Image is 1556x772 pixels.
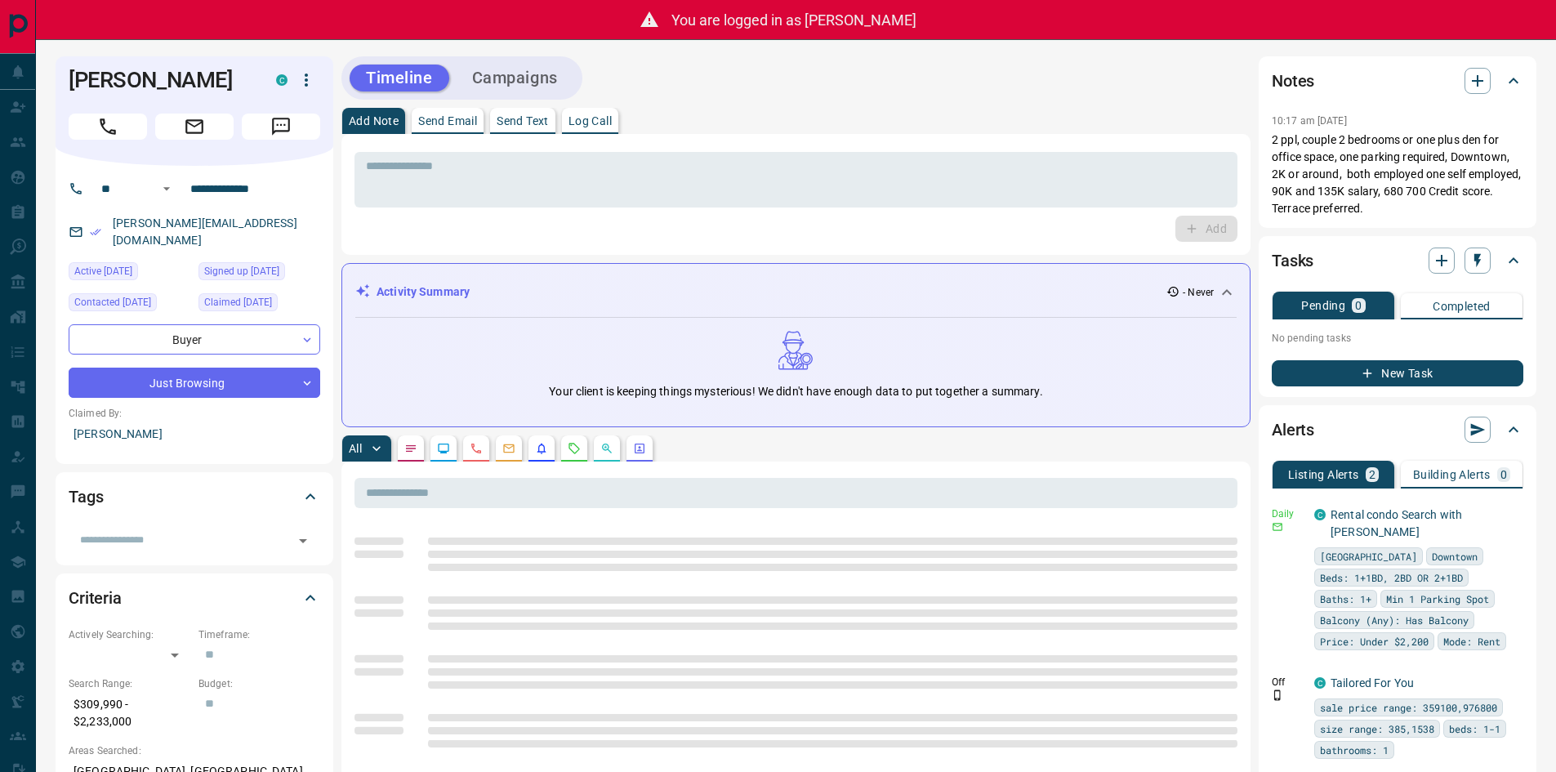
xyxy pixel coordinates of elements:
[497,115,549,127] p: Send Text
[437,442,450,455] svg: Lead Browsing Activity
[198,262,320,285] div: Mon Feb 14 2022
[90,226,101,238] svg: Email Verified
[418,115,477,127] p: Send Email
[74,294,151,310] span: Contacted [DATE]
[404,442,417,455] svg: Notes
[69,368,320,398] div: Just Browsing
[1500,469,1507,480] p: 0
[204,294,272,310] span: Claimed [DATE]
[113,216,297,247] a: [PERSON_NAME][EMAIL_ADDRESS][DOMAIN_NAME]
[1320,591,1371,607] span: Baths: 1+
[1272,410,1523,449] div: Alerts
[1272,506,1304,521] p: Daily
[1272,68,1314,94] h2: Notes
[671,11,916,29] span: You are logged in as [PERSON_NAME]
[69,406,320,421] p: Claimed By:
[1314,677,1326,689] div: condos.ca
[355,277,1237,307] div: Activity Summary- Never
[1320,548,1417,564] span: [GEOGRAPHIC_DATA]
[1331,676,1414,689] a: Tailored For You
[1314,509,1326,520] div: condos.ca
[198,293,320,316] div: Mon Feb 14 2022
[69,743,320,758] p: Areas Searched:
[204,263,279,279] span: Signed up [DATE]
[74,263,132,279] span: Active [DATE]
[69,114,147,140] span: Call
[600,442,613,455] svg: Opportunities
[1272,417,1314,443] h2: Alerts
[1413,469,1491,480] p: Building Alerts
[69,262,190,285] div: Thu Sep 11 2025
[349,443,362,454] p: All
[1331,508,1462,538] a: Rental condo Search with [PERSON_NAME]
[198,676,320,691] p: Budget:
[1272,61,1523,100] div: Notes
[1183,285,1214,300] p: - Never
[1449,721,1500,737] span: beds: 1-1
[349,115,399,127] p: Add Note
[1320,569,1463,586] span: Beds: 1+1BD, 2BD OR 2+1BD
[1320,721,1434,737] span: size range: 385,1538
[1272,326,1523,350] p: No pending tasks
[568,442,581,455] svg: Requests
[1433,301,1491,312] p: Completed
[1288,469,1359,480] p: Listing Alerts
[1272,360,1523,386] button: New Task
[1386,591,1489,607] span: Min 1 Parking Spot
[1272,248,1313,274] h2: Tasks
[157,179,176,199] button: Open
[69,324,320,355] div: Buyer
[502,442,515,455] svg: Emails
[69,421,320,448] p: [PERSON_NAME]
[69,691,190,735] p: $309,990 - $2,233,000
[535,442,548,455] svg: Listing Alerts
[69,293,190,316] div: Sat Mar 05 2022
[470,442,483,455] svg: Calls
[69,484,103,510] h2: Tags
[69,585,122,611] h2: Criteria
[242,114,320,140] span: Message
[1443,633,1500,649] span: Mode: Rent
[1272,689,1283,701] svg: Push Notification Only
[350,65,449,91] button: Timeline
[1320,742,1389,758] span: bathrooms: 1
[549,383,1042,400] p: Your client is keeping things mysterious! We didn't have enough data to put together a summary.
[1432,548,1478,564] span: Downtown
[1272,132,1523,217] p: 2 ppl, couple 2 bedrooms or one plus den for office space, one parking required, Downtown, 2K or ...
[1320,612,1469,628] span: Balcony (Any): Has Balcony
[155,114,234,140] span: Email
[1272,675,1304,689] p: Off
[377,283,470,301] p: Activity Summary
[456,65,574,91] button: Campaigns
[1320,633,1429,649] span: Price: Under $2,200
[1272,521,1283,533] svg: Email
[568,115,612,127] p: Log Call
[276,74,288,86] div: condos.ca
[69,477,320,516] div: Tags
[1369,469,1375,480] p: 2
[1301,300,1345,311] p: Pending
[69,627,190,642] p: Actively Searching:
[292,529,314,552] button: Open
[1272,241,1523,280] div: Tasks
[69,676,190,691] p: Search Range:
[1355,300,1362,311] p: 0
[198,627,320,642] p: Timeframe:
[69,67,252,93] h1: [PERSON_NAME]
[633,442,646,455] svg: Agent Actions
[1320,699,1497,716] span: sale price range: 359100,976800
[1272,115,1347,127] p: 10:17 am [DATE]
[69,578,320,618] div: Criteria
